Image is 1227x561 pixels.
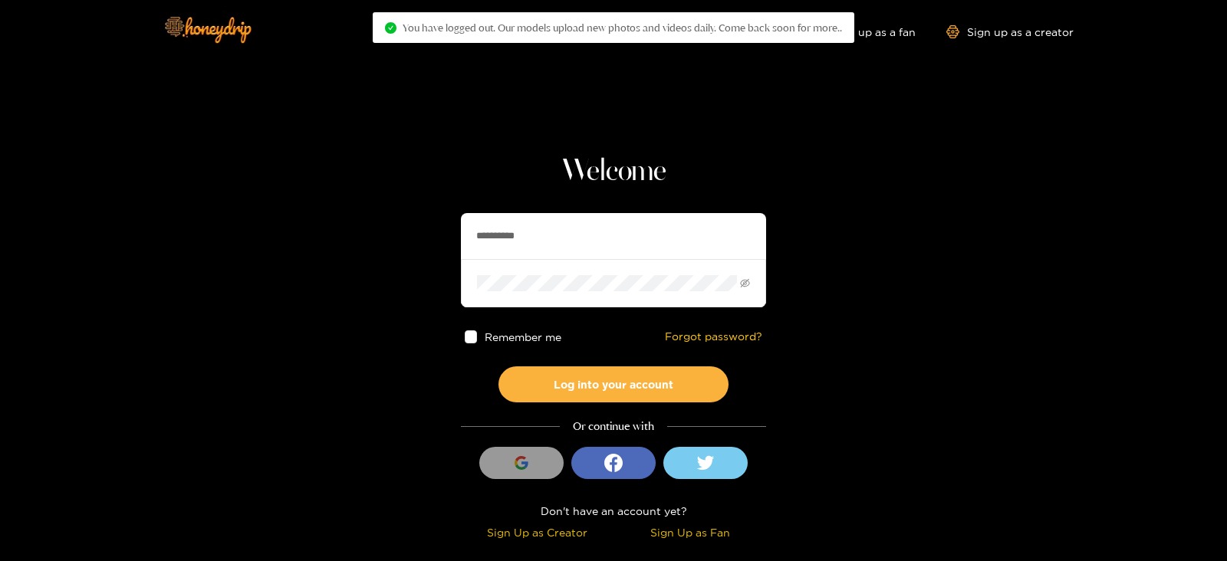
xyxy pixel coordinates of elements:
span: eye-invisible [740,278,750,288]
span: You have logged out. Our models upload new photos and videos daily. Come back soon for more.. [403,21,842,34]
div: Sign Up as Fan [617,523,762,541]
div: Don't have an account yet? [461,502,766,520]
a: Forgot password? [665,330,762,343]
div: Sign Up as Creator [465,523,610,541]
h1: Welcome [461,153,766,190]
span: check-circle [385,22,396,34]
a: Sign up as a fan [811,25,916,38]
a: Sign up as a creator [946,25,1074,38]
span: Remember me [485,331,562,343]
div: Or continue with [461,418,766,435]
button: Log into your account [498,366,729,402]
